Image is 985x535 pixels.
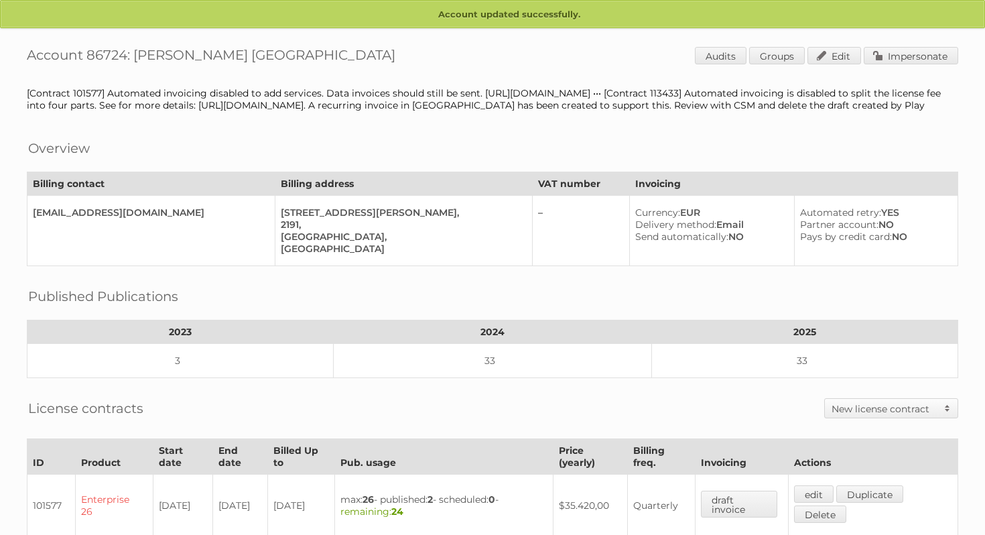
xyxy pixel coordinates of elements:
[629,172,958,196] th: Invoicing
[334,344,652,378] td: 33
[281,219,521,231] div: 2191,
[794,485,834,503] a: edit
[281,206,521,219] div: [STREET_ADDRESS][PERSON_NAME],
[281,243,521,255] div: [GEOGRAPHIC_DATA]
[864,47,958,64] a: Impersonate
[27,172,275,196] th: Billing contact
[334,320,652,344] th: 2024
[28,138,90,158] h2: Overview
[807,47,861,64] a: Edit
[832,402,937,416] h2: New license contract
[800,231,947,243] div: NO
[635,206,783,219] div: EUR
[212,439,268,475] th: End date
[825,399,958,418] a: New license contract
[28,286,178,306] h2: Published Publications
[695,439,789,475] th: Invoicing
[635,231,783,243] div: NO
[76,439,153,475] th: Product
[488,493,495,506] strong: 0
[701,491,778,518] a: draft invoice
[532,196,629,266] td: –
[340,506,403,518] span: remaining:
[627,439,695,475] th: Billing freq.
[553,439,628,475] th: Price (yearly)
[794,506,846,523] a: Delete
[749,47,805,64] a: Groups
[789,439,958,475] th: Actions
[275,172,532,196] th: Billing address
[651,320,958,344] th: 2025
[27,344,334,378] td: 3
[800,219,947,231] div: NO
[836,485,903,503] a: Duplicate
[28,398,143,418] h2: License contracts
[153,439,212,475] th: Start date
[695,47,746,64] a: Audits
[1,1,984,29] p: Account updated successfully.
[281,231,521,243] div: [GEOGRAPHIC_DATA],
[334,439,553,475] th: Pub. usage
[635,231,728,243] span: Send automatically:
[27,87,958,111] div: [Contract 101577] Automated invoicing disabled to add services. Data invoices should still be sen...
[363,493,374,506] strong: 26
[635,219,783,231] div: Email
[937,399,958,418] span: Toggle
[27,320,334,344] th: 2023
[33,206,264,219] div: [EMAIL_ADDRESS][DOMAIN_NAME]
[651,344,958,378] td: 33
[532,172,629,196] th: VAT number
[391,506,403,518] strong: 24
[635,219,716,231] span: Delivery method:
[800,219,878,231] span: Partner account:
[800,231,892,243] span: Pays by credit card:
[428,493,433,506] strong: 2
[27,47,958,67] h1: Account 86724: [PERSON_NAME] [GEOGRAPHIC_DATA]
[27,439,76,475] th: ID
[800,206,947,219] div: YES
[268,439,334,475] th: Billed Up to
[800,206,881,219] span: Automated retry:
[635,206,680,219] span: Currency:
